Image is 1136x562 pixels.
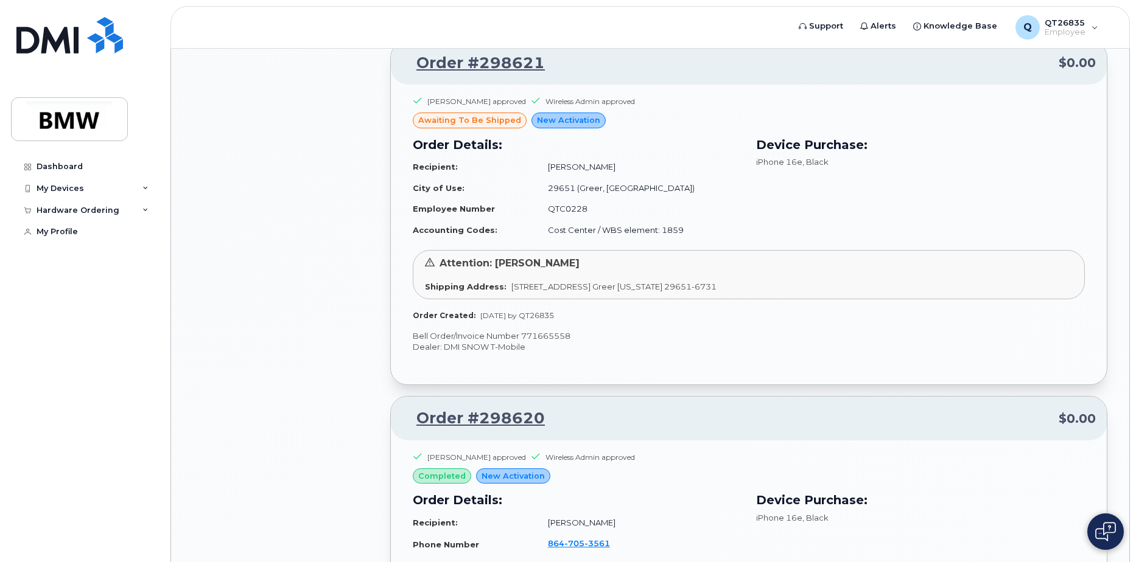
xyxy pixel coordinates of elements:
[756,491,1085,509] h3: Device Purchase:
[756,157,802,167] span: iPhone 16e
[425,282,507,291] strong: Shipping Address:
[418,470,466,482] span: completed
[427,96,526,106] div: [PERSON_NAME] approved
[537,512,742,533] td: [PERSON_NAME]
[413,204,495,213] strong: Employee Number
[440,257,580,269] span: Attention: [PERSON_NAME]
[413,162,458,172] strong: Recipient:
[545,452,635,462] div: Wireless Admin approved
[852,14,905,38] a: Alerts
[1095,522,1116,541] img: Open chat
[402,52,545,74] a: Order #298621
[537,156,742,178] td: [PERSON_NAME]
[802,157,829,167] span: , Black
[809,20,843,32] span: Support
[545,96,635,106] div: Wireless Admin approved
[871,20,896,32] span: Alerts
[905,14,1006,38] a: Knowledge Base
[1059,410,1096,428] span: $0.00
[1059,54,1096,72] span: $0.00
[924,20,997,32] span: Knowledge Base
[790,14,852,38] a: Support
[480,311,554,320] span: [DATE] by QT26835
[413,136,742,154] h3: Order Details:
[418,114,521,126] span: awaiting to be shipped
[802,513,829,522] span: , Black
[402,408,545,429] a: Order #298620
[548,538,625,548] a: 8647053561
[413,225,497,235] strong: Accounting Codes:
[548,538,610,548] span: 864
[511,282,717,291] span: [STREET_ADDRESS] Greer [US_STATE] 29651-6731
[413,183,465,193] strong: City of Use:
[413,311,475,320] strong: Order Created:
[537,198,742,220] td: QTC0228
[413,539,479,549] strong: Phone Number
[537,114,600,126] span: New Activation
[756,513,802,522] span: iPhone 16e
[1023,20,1032,35] span: Q
[564,538,584,548] span: 705
[1045,18,1085,27] span: QT26835
[413,518,458,527] strong: Recipient:
[413,330,1085,342] p: Bell Order/Invoice Number 771665558
[1007,15,1107,40] div: QT26835
[1045,27,1085,37] span: Employee
[413,341,1085,353] p: Dealer: DMI SNOW T-Mobile
[413,491,742,509] h3: Order Details:
[537,220,742,241] td: Cost Center / WBS element: 1859
[482,470,545,482] span: New Activation
[756,136,1085,154] h3: Device Purchase:
[584,538,610,548] span: 3561
[537,178,742,199] td: 29651 (Greer, [GEOGRAPHIC_DATA])
[427,452,526,462] div: [PERSON_NAME] approved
